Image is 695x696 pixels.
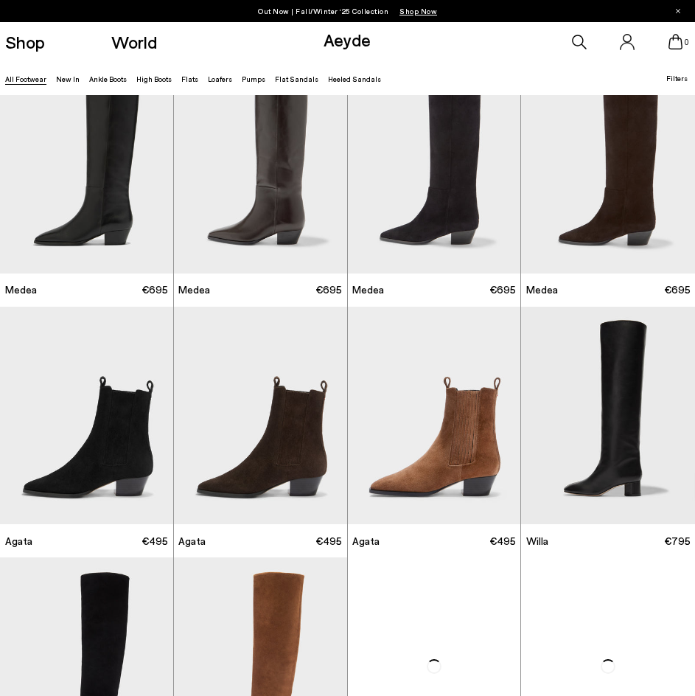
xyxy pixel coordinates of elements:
[142,534,168,549] span: €495
[56,74,80,83] a: New In
[5,282,37,297] span: Medea
[664,282,691,297] span: €695
[111,33,157,51] a: World
[142,282,168,297] span: €695
[348,55,521,274] img: Medea Suede Knee-High Boots
[258,4,437,18] p: Out Now | Fall/Winter ‘25 Collection
[315,534,342,549] span: €495
[666,73,688,84] span: Filters
[174,307,347,525] img: Agata Suede Ankle Boots
[521,55,695,274] img: Medea Suede Knee-High Boots
[399,7,437,15] span: Navigate to /collections/new-in
[348,307,521,525] img: Agata Suede Ankle Boots
[348,274,521,307] a: Medea €695
[5,534,32,549] span: Agata
[521,524,695,557] a: Willa €795
[178,282,210,297] span: Medea
[174,524,347,557] a: Agata €495
[136,74,172,83] a: High Boots
[178,534,206,549] span: Agata
[89,74,127,83] a: Ankle Boots
[489,282,516,297] span: €695
[352,534,380,549] span: Agata
[181,74,198,83] a: Flats
[324,29,371,50] a: Aeyde
[315,282,342,297] span: €695
[5,33,45,51] a: Shop
[5,74,46,83] a: All Footwear
[328,74,381,83] a: Heeled Sandals
[664,534,691,549] span: €795
[174,55,347,274] img: Medea Knee-High Boots
[275,74,318,83] a: Flat Sandals
[526,282,558,297] span: Medea
[352,282,384,297] span: Medea
[526,534,548,549] span: Willa
[208,74,232,83] a: Loafers
[489,534,516,549] span: €495
[348,524,521,557] a: Agata €495
[521,274,695,307] a: Medea €695
[668,34,683,50] a: 0
[521,307,695,525] img: Willa Leather Over-Knee Boots
[242,74,265,83] a: Pumps
[174,274,347,307] a: Medea €695
[683,38,691,46] span: 0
